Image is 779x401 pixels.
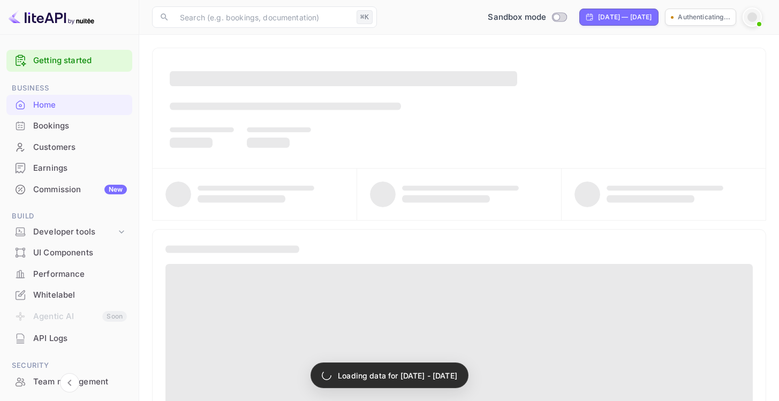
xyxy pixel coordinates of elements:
[6,158,132,179] div: Earnings
[338,370,457,381] p: Loading data for [DATE] - [DATE]
[6,328,132,348] a: API Logs
[6,372,132,391] a: Team management
[33,184,127,196] div: Commission
[33,141,127,154] div: Customers
[6,95,132,116] div: Home
[6,158,132,178] a: Earnings
[33,226,116,238] div: Developer tools
[33,55,127,67] a: Getting started
[33,99,127,111] div: Home
[6,360,132,372] span: Security
[33,376,127,388] div: Team management
[6,285,132,305] a: Whitelabel
[6,223,132,241] div: Developer tools
[488,11,546,24] span: Sandbox mode
[6,243,132,262] a: UI Components
[104,185,127,194] div: New
[6,179,132,200] div: CommissionNew
[6,179,132,199] a: CommissionNew
[33,247,127,259] div: UI Components
[598,12,652,22] div: [DATE] — [DATE]
[357,10,373,24] div: ⌘K
[6,243,132,263] div: UI Components
[6,116,132,135] a: Bookings
[6,137,132,158] div: Customers
[678,12,730,22] p: Authenticating...
[6,264,132,285] div: Performance
[9,9,94,26] img: LiteAPI logo
[60,373,79,392] button: Collapse navigation
[6,285,132,306] div: Whitelabel
[6,210,132,222] span: Build
[6,372,132,392] div: Team management
[6,264,132,284] a: Performance
[33,332,127,345] div: API Logs
[6,137,132,157] a: Customers
[173,6,352,28] input: Search (e.g. bookings, documentation)
[6,116,132,137] div: Bookings
[33,162,127,175] div: Earnings
[6,328,132,349] div: API Logs
[33,289,127,301] div: Whitelabel
[33,120,127,132] div: Bookings
[6,82,132,94] span: Business
[33,268,127,281] div: Performance
[6,95,132,115] a: Home
[483,11,571,24] div: Switch to Production mode
[6,50,132,72] div: Getting started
